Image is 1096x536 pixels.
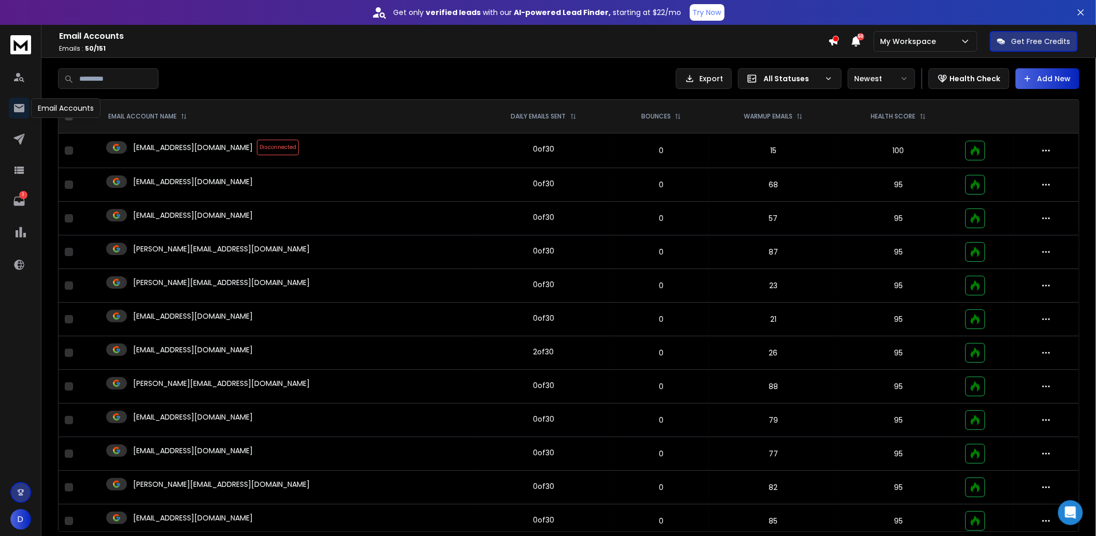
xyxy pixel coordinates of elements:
[709,202,838,235] td: 57
[641,112,671,121] p: BOUNCES
[533,246,554,256] div: 0 of 30
[59,30,828,42] h1: Email Accounts
[533,448,554,458] div: 0 of 30
[533,178,554,189] div: 0 of 30
[533,313,554,323] div: 0 of 30
[838,168,959,202] td: 95
[838,471,959,504] td: 95
[133,412,253,422] p: [EMAIL_ADDRESS][DOMAIN_NAME]
[619,280,703,291] p: 0
[533,481,554,492] div: 0 of 30
[709,133,838,168] td: 15
[511,112,566,121] p: DAILY EMAILS SENT
[108,112,187,121] div: EMAIL ACCOUNT NAME
[133,311,253,321] p: [EMAIL_ADDRESS][DOMAIN_NAME]
[950,73,1001,84] p: Health Check
[838,437,959,471] td: 95
[133,277,310,288] p: [PERSON_NAME][EMAIL_ADDRESS][DOMAIN_NAME]
[133,244,310,254] p: [PERSON_NAME][EMAIL_ADDRESS][DOMAIN_NAME]
[693,7,722,18] p: Try Now
[533,212,554,222] div: 0 of 30
[1012,36,1071,47] p: Get Free Credits
[744,112,792,121] p: WARMUP EMAILS
[709,168,838,202] td: 68
[709,471,838,504] td: 82
[533,515,554,525] div: 0 of 30
[619,482,703,493] p: 0
[838,303,959,336] td: 95
[19,191,27,199] p: 1
[838,202,959,235] td: 95
[763,73,820,84] p: All Statuses
[676,68,732,89] button: Export
[838,269,959,303] td: 95
[709,235,838,269] td: 87
[133,345,253,355] p: [EMAIL_ADDRESS][DOMAIN_NAME]
[133,378,310,389] p: [PERSON_NAME][EMAIL_ADDRESS][DOMAIN_NAME]
[31,98,100,118] div: Email Accounts
[709,404,838,437] td: 79
[619,449,703,459] p: 0
[133,210,253,220] p: [EMAIL_ADDRESS][DOMAIN_NAME]
[619,180,703,190] p: 0
[709,336,838,370] td: 26
[533,414,554,424] div: 0 of 30
[619,213,703,224] p: 0
[1058,500,1083,525] div: Open Intercom Messenger
[709,269,838,303] td: 23
[881,36,941,47] p: My Workspace
[838,404,959,437] td: 95
[10,509,31,530] button: D
[394,7,682,18] p: Get only with our starting at $22/mo
[257,140,299,155] span: Disconnected
[619,348,703,358] p: 0
[709,303,838,336] td: 21
[533,347,554,357] div: 2 of 30
[619,516,703,526] p: 0
[619,415,703,425] p: 0
[426,7,481,18] strong: verified leads
[990,31,1078,52] button: Get Free Credits
[619,247,703,257] p: 0
[709,370,838,404] td: 88
[533,380,554,391] div: 0 of 30
[619,381,703,392] p: 0
[85,44,106,53] span: 50 / 151
[857,33,864,40] span: 50
[619,314,703,324] p: 0
[533,279,554,290] div: 0 of 30
[10,35,31,54] img: logo
[690,4,725,21] button: Try Now
[9,191,30,212] a: 1
[133,176,253,187] p: [EMAIL_ADDRESS][DOMAIN_NAME]
[514,7,611,18] strong: AI-powered Lead Finder,
[838,336,959,370] td: 95
[133,513,253,523] p: [EMAIL_ADDRESS][DOMAIN_NAME]
[871,112,916,121] p: HEALTH SCORE
[848,68,915,89] button: Newest
[133,142,253,153] p: [EMAIL_ADDRESS][DOMAIN_NAME]
[929,68,1010,89] button: Health Check
[619,145,703,156] p: 0
[838,370,959,404] td: 95
[838,235,959,269] td: 95
[838,133,959,168] td: 100
[133,479,310,489] p: [PERSON_NAME][EMAIL_ADDRESS][DOMAIN_NAME]
[59,44,828,53] p: Emails :
[709,437,838,471] td: 77
[1016,68,1079,89] button: Add New
[133,445,253,456] p: [EMAIL_ADDRESS][DOMAIN_NAME]
[533,144,554,154] div: 0 of 30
